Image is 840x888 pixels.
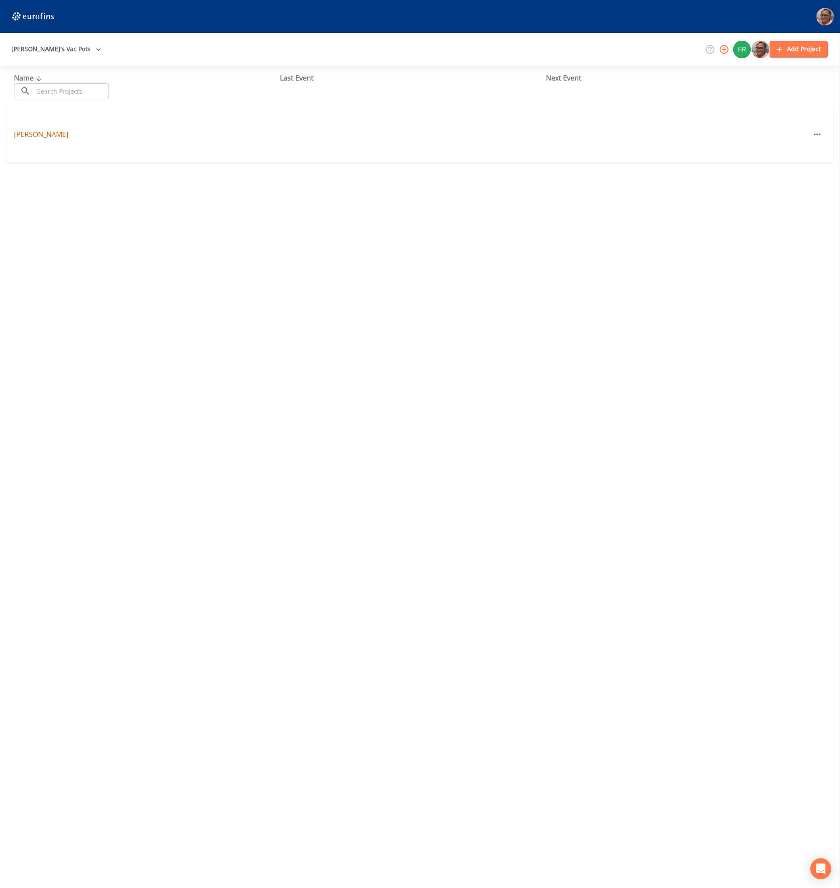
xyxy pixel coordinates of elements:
img: e2d790fa78825a4bb76dcb6ab311d44c [816,8,834,25]
input: Search Projects [34,83,109,99]
div: Open Intercom Messenger [810,858,831,879]
img: e2d790fa78825a4bb76dcb6ab311d44c [752,41,769,58]
button: [PERSON_NAME]'s Vac Pots [8,41,105,57]
div: Mike Franklin [751,41,770,58]
img: 9c396a08dc2066b1cab5d67b6e56189b [733,41,751,58]
button: Add Project [770,41,828,57]
span: Name [14,73,44,83]
img: logo [12,12,54,21]
div: Next Event [546,73,812,83]
a: [PERSON_NAME] [14,130,68,139]
div: Mike Franklin [733,41,751,58]
div: Last Event [280,73,546,83]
